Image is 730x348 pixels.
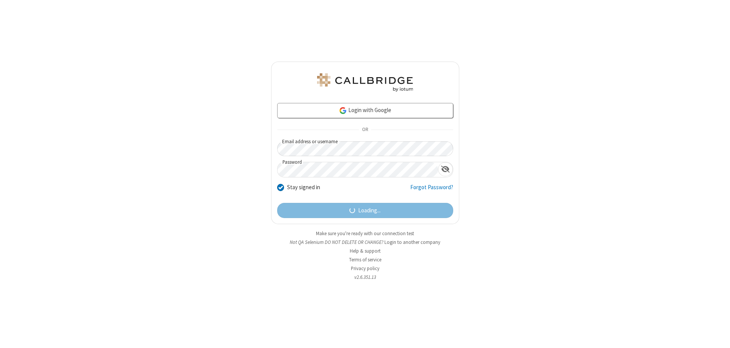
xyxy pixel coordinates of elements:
span: OR [359,125,371,135]
a: Forgot Password? [410,183,453,198]
input: Password [278,162,438,177]
div: Show password [438,162,453,176]
li: Not QA Selenium DO NOT DELETE OR CHANGE? [271,239,459,246]
a: Privacy policy [351,265,379,272]
a: Login with Google [277,103,453,118]
input: Email address or username [277,141,453,156]
a: Help & support [350,248,381,254]
img: google-icon.png [339,106,347,115]
span: Loading... [358,206,381,215]
button: Login to another company [384,239,440,246]
img: QA Selenium DO NOT DELETE OR CHANGE [316,73,414,92]
button: Loading... [277,203,453,218]
a: Terms of service [349,256,381,263]
label: Stay signed in [287,183,320,192]
a: Make sure you're ready with our connection test [316,230,414,237]
li: v2.6.351.13 [271,274,459,281]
